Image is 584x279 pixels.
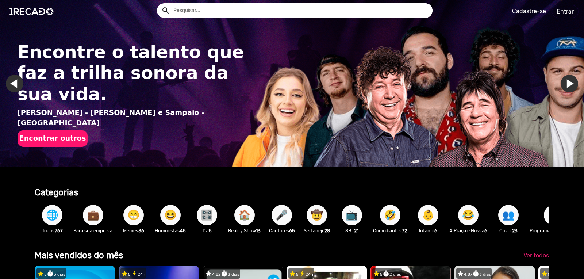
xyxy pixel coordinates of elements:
[384,205,396,225] span: 🤣
[307,205,327,225] button: 🤠
[272,205,292,225] button: 🎤
[256,228,261,233] b: 13
[303,227,331,234] p: Sertanejo
[342,205,362,225] button: 📺
[354,228,358,233] b: 21
[548,205,560,225] span: 🐭
[138,228,144,233] b: 36
[18,42,251,105] h1: Encontre o talento que faz a trilha sonora da sua vida.
[164,205,177,225] span: 😆
[458,205,479,225] button: 😂
[414,227,442,234] p: Infantil
[6,75,23,92] a: Ir para o último slide
[324,228,330,233] b: 28
[495,227,522,234] p: Cover
[160,205,181,225] button: 😆
[18,108,251,129] p: [PERSON_NAME] - [PERSON_NAME] e Sampaio - [GEOGRAPHIC_DATA]
[42,205,62,225] button: 🌐
[552,5,579,18] a: Entrar
[155,227,186,234] p: Humoristas
[462,205,474,225] span: 😂
[209,228,212,233] b: 5
[561,75,578,92] a: Ir para o próximo slide
[422,205,434,225] span: 👶
[73,227,112,234] p: Para sua empresa
[268,227,296,234] p: Cantores
[502,205,515,225] span: 👥
[46,205,58,225] span: 🌐
[498,205,519,225] button: 👥
[180,228,186,233] b: 45
[449,227,487,234] p: A Praça é Nossa
[87,205,99,225] span: 💼
[512,228,518,233] b: 23
[55,228,63,233] b: 767
[418,205,438,225] button: 👶
[35,250,123,260] b: Mais vendidos do mês
[380,205,400,225] button: 🤣
[35,187,78,198] b: Categorias
[338,227,366,234] p: SBT
[289,228,295,233] b: 65
[544,205,564,225] button: 🐭
[402,228,407,233] b: 72
[159,4,172,16] button: Example home icon
[276,205,288,225] span: 🎤
[18,130,88,147] button: Encontrar outros
[120,227,147,234] p: Memes
[193,227,221,234] p: DJ
[434,228,437,233] b: 6
[197,205,217,225] button: 🎛️
[530,227,578,234] p: Programa do Ratinho
[238,205,251,225] span: 🏠
[161,6,170,15] mat-icon: Example home icon
[311,205,323,225] span: 🤠
[346,205,358,225] span: 📺
[38,227,66,234] p: Todos
[168,3,433,18] input: Pesquisar...
[523,252,549,259] span: Ver todos
[123,205,144,225] button: 😁
[512,8,546,15] u: Cadastre-se
[484,228,487,233] b: 6
[228,227,261,234] p: Reality Show
[127,205,140,225] span: 😁
[234,205,255,225] button: 🏠
[83,205,103,225] button: 💼
[201,205,213,225] span: 🎛️
[373,227,407,234] p: Comediantes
